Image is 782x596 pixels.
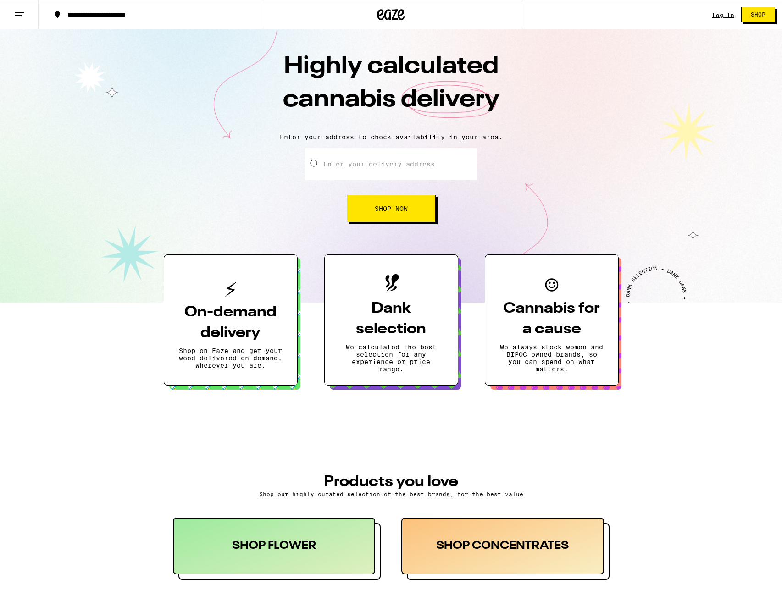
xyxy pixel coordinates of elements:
a: Shop [734,7,782,22]
p: We calculated the best selection for any experience or price range. [339,343,443,373]
p: Enter your address to check availability in your area. [9,133,773,141]
input: Enter your delivery address [305,148,477,180]
span: Shop [751,12,765,17]
button: Shop [741,7,775,22]
p: Shop on Eaze and get your weed delivered on demand, wherever you are. [179,347,283,369]
button: SHOP FLOWER [173,518,381,580]
button: Dank selectionWe calculated the best selection for any experience or price range. [324,254,458,386]
div: SHOP FLOWER [173,518,376,574]
span: Shop Now [375,205,408,212]
h3: On-demand delivery [179,302,283,343]
h3: PRODUCTS YOU LOVE [173,475,610,489]
div: SHOP CONCENTRATES [401,518,604,574]
h3: Dank selection [339,298,443,340]
p: We always stock women and BIPOC owned brands, so you can spend on what matters. [500,343,604,373]
button: Shop Now [347,195,436,222]
button: On-demand deliveryShop on Eaze and get your weed delivered on demand, wherever you are. [164,254,298,386]
button: SHOP CONCENTRATES [401,518,610,580]
h3: Cannabis for a cause [500,298,604,340]
a: Log In [712,12,734,18]
p: Shop our highly curated selection of the best brands, for the best value [173,491,610,497]
h1: Highly calculated cannabis delivery [231,50,552,126]
button: Cannabis for a causeWe always stock women and BIPOC owned brands, so you can spend on what matters. [485,254,619,386]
